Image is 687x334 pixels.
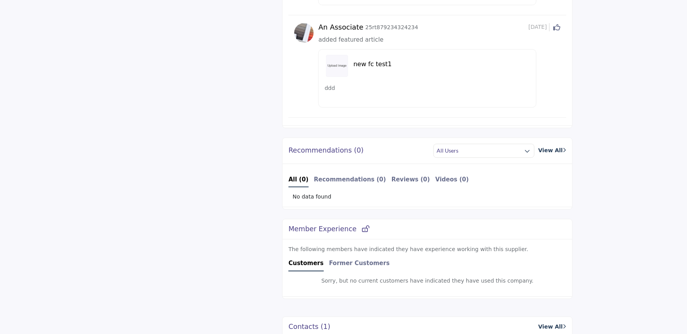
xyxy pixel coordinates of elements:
[353,60,530,68] h5: new fc test1
[288,260,323,267] b: Customers
[293,193,332,201] span: No data found
[392,176,430,183] b: Reviews (0)
[529,23,550,31] span: [DATE]
[538,146,566,155] a: View All
[318,45,561,111] a: new-fc-test1 image new fc test1 ddd
[288,176,308,183] b: All (0)
[434,144,535,158] button: All Users
[288,146,364,155] h2: Recommendations (0)
[554,24,561,31] i: Click to Like this activity
[325,84,530,92] p: ddd
[288,225,370,233] h2: Member Experience
[365,23,418,32] p: 25rt879234324234
[538,323,566,331] a: View All
[437,147,459,155] h2: All Users
[318,23,364,32] h5: An Associate
[294,23,314,42] img: avtar-image
[318,36,383,43] span: added featured article
[325,53,350,78] img: new-fc-test1 image
[288,245,528,253] p: The following members have indicated they have experience working with this supplier.
[288,323,330,331] h2: Contacts (1)
[322,277,534,285] p: Sorry, but no current customers have indicated they have used this company.
[435,176,469,183] b: Videos (0)
[329,260,390,267] b: Former Customers
[314,176,386,183] b: Recommendations (0)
